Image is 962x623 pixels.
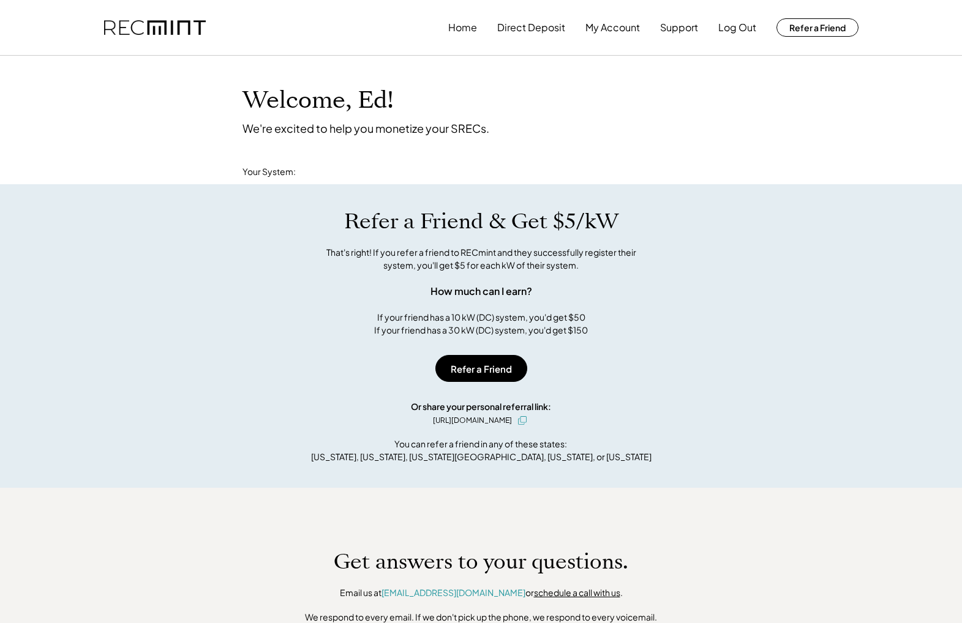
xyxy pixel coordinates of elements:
a: [EMAIL_ADDRESS][DOMAIN_NAME] [381,587,525,598]
button: Log Out [718,15,756,40]
div: Or share your personal referral link: [411,400,551,413]
div: That's right! If you refer a friend to RECmint and they successfully register their system, you'l... [313,246,650,272]
div: [URL][DOMAIN_NAME] [433,415,512,426]
div: Email us at or . [340,587,623,599]
button: Refer a Friend [776,18,859,37]
button: Home [448,15,477,40]
button: Support [660,15,698,40]
button: Direct Deposit [497,15,565,40]
a: schedule a call with us [534,587,620,598]
div: You can refer a friend in any of these states: [US_STATE], [US_STATE], [US_STATE][GEOGRAPHIC_DATA... [311,438,652,463]
button: click to copy [515,413,530,428]
img: recmint-logotype%403x.png [104,20,206,35]
h1: Welcome, Ed! [242,86,396,115]
div: How much can I earn? [430,284,532,299]
button: My Account [585,15,640,40]
div: We're excited to help you monetize your SRECs. [242,121,489,135]
h1: Refer a Friend & Get $5/kW [344,209,618,234]
button: Refer a Friend [435,355,527,382]
div: Your System: [242,166,296,178]
h1: Get answers to your questions. [334,549,628,575]
div: If your friend has a 10 kW (DC) system, you'd get $50 If your friend has a 30 kW (DC) system, you... [374,311,588,337]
